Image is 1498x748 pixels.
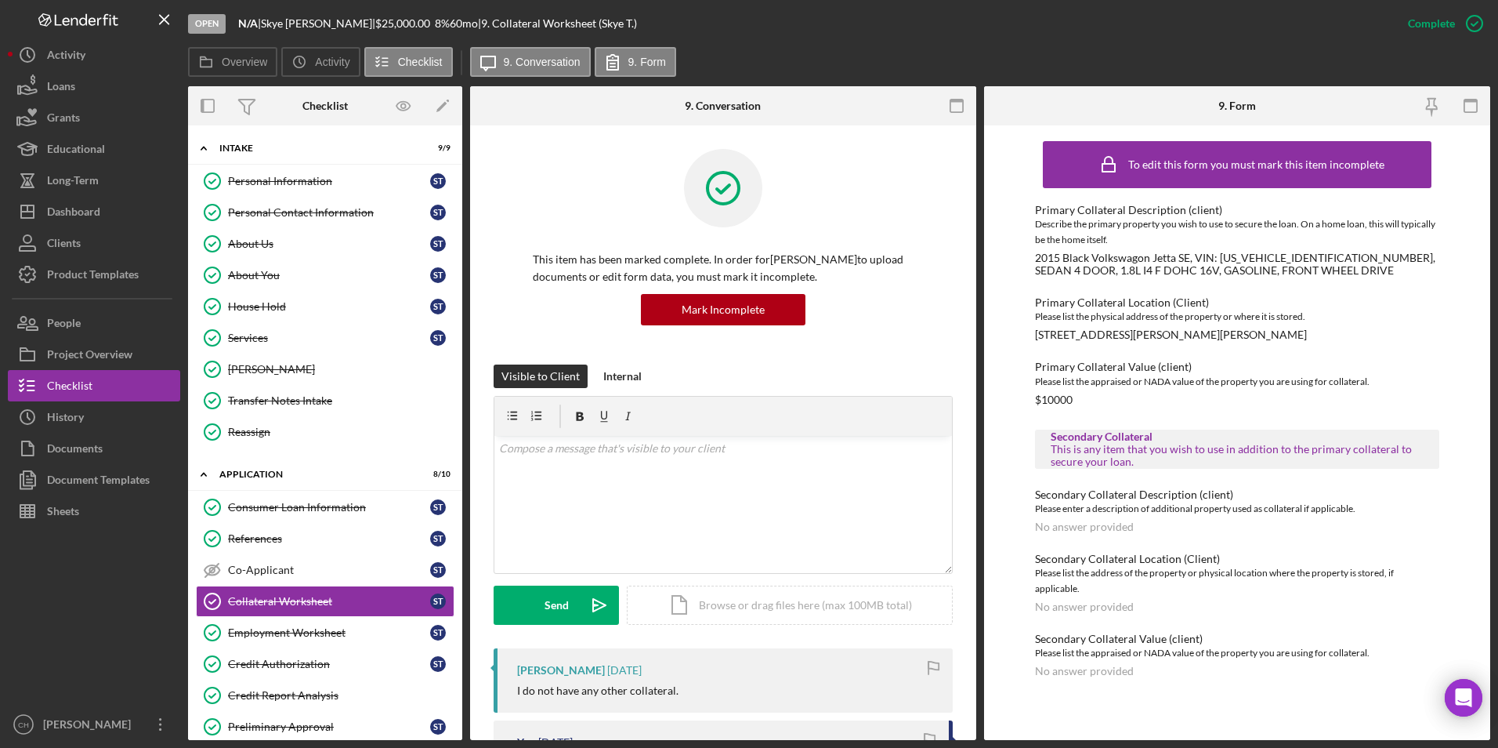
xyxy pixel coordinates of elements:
div: Primary Collateral Value (client) [1035,361,1440,373]
button: Visible to Client [494,365,588,388]
div: S T [430,499,446,515]
div: I do not have any other collateral. [517,684,678,697]
a: Dashboard [8,196,180,227]
div: Please list the appraised or NADA value of the property you are using for collateral. [1035,645,1440,661]
div: Activity [47,39,85,74]
div: Checklist [302,100,348,112]
div: Please list the address of the property or physical location where the property is stored, if app... [1035,565,1440,597]
label: Overview [222,56,267,68]
div: Educational [47,133,105,169]
a: Document Templates [8,464,180,496]
button: Loans [8,71,180,102]
div: Credit Authorization [228,658,430,670]
div: Primary Collateral Location (Client) [1035,296,1440,309]
div: Document Templates [47,464,150,499]
div: Long-Term [47,165,99,200]
div: Transfer Notes Intake [228,394,454,407]
a: Project Overview [8,339,180,370]
a: History [8,401,180,433]
div: Please list the physical address of the property or where it is stored. [1035,309,1440,325]
div: [STREET_ADDRESS][PERSON_NAME][PERSON_NAME] [1035,329,1307,341]
div: Documents [47,433,103,468]
a: Activity [8,39,180,71]
button: Complete [1392,8,1490,39]
a: Transfer Notes Intake [196,385,454,416]
button: Overview [188,47,277,77]
a: Consumer Loan InformationST [196,492,454,523]
a: About YouST [196,260,454,291]
div: S T [430,330,446,346]
div: 8 % [435,17,450,30]
button: Send [494,586,619,625]
div: Personal Contact Information [228,206,430,219]
div: Secondary Collateral Location (Client) [1035,553,1440,565]
div: Internal [603,365,642,388]
div: Please enter a description of additional property used as collateral if applicable. [1035,501,1440,517]
div: S T [430,173,446,189]
a: Credit AuthorizationST [196,648,454,680]
label: 9. Form [628,56,666,68]
div: S T [430,236,446,252]
div: 60 mo [450,17,478,30]
div: $25,000.00 [375,17,435,30]
div: References [228,532,430,545]
button: 9. Form [595,47,676,77]
button: People [8,307,180,339]
div: Services [228,332,430,344]
div: Reassign [228,426,454,438]
a: Personal Contact InformationST [196,197,454,228]
a: Credit Report Analysis [196,680,454,711]
button: Educational [8,133,180,165]
a: ServicesST [196,322,454,354]
div: Checklist [47,370,92,405]
a: About UsST [196,228,454,260]
div: S T [430,594,446,609]
button: Product Templates [8,259,180,290]
div: Complete [1408,8,1455,39]
div: Secondary Collateral Description (client) [1035,488,1440,501]
button: Grants [8,102,180,133]
div: S T [430,562,446,578]
button: Long-Term [8,165,180,196]
div: Personal Information [228,175,430,187]
label: Checklist [398,56,443,68]
div: Primary Collateral Description (client) [1035,204,1440,216]
b: N/A [238,16,258,30]
a: Collateral WorksheetST [196,586,454,617]
div: Sheets [47,496,79,531]
div: 2015 Black Volkswagon Jetta SE, VIN: [US_VEHICLE_IDENTIFICATION_NUMBER], SEDAN 4 DOOR, 1.8L I4 F ... [1035,252,1440,277]
a: Personal InformationST [196,165,454,197]
div: This is any item that you wish to use in addition to the primary collateral to secure your loan. [1051,443,1424,468]
div: Co-Applicant [228,564,430,576]
div: To edit this form you must mark this item incomplete [1128,158,1384,171]
div: Open [188,14,226,34]
label: 9. Conversation [504,56,581,68]
div: S T [430,299,446,314]
button: Internal [595,365,649,388]
div: Credit Report Analysis [228,689,454,702]
button: Documents [8,433,180,464]
div: Intake [219,143,411,153]
div: House Hold [228,300,430,313]
a: [PERSON_NAME] [196,354,454,385]
div: S T [430,531,446,546]
div: No answer provided [1035,521,1134,533]
div: Employment Worksheet [228,626,430,639]
div: Describe the primary property you wish to use to secure the loan. On a home loan, this will typic... [1035,216,1440,248]
div: Clients [47,227,81,263]
a: ReferencesST [196,523,454,554]
div: Loans [47,71,75,106]
div: | [238,17,261,30]
text: CH [18,721,29,729]
button: 9. Conversation [470,47,591,77]
div: 9 / 9 [422,143,450,153]
button: CH[PERSON_NAME] [8,709,180,740]
div: No answer provided [1035,665,1134,677]
div: Project Overview [47,339,132,374]
div: About Us [228,238,430,250]
div: Skye [PERSON_NAME] | [261,17,375,30]
div: No answer provided [1035,601,1134,613]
